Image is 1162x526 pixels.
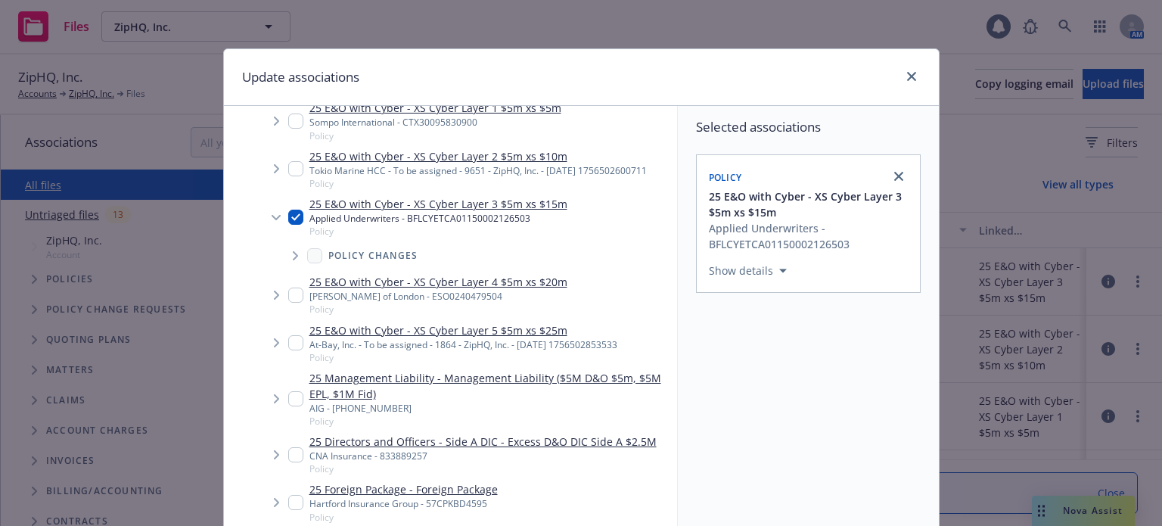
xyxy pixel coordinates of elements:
div: AIG - [PHONE_NUMBER] [309,402,671,415]
span: Policy [309,511,498,524]
div: Applied Underwriters - BFLCYETCA01150002126503 [309,212,567,225]
a: 25 Directors and Officers - Side A DIC - Excess D&O DIC Side A $2.5M [309,434,657,450]
a: 25 E&O with Cyber - XS Cyber Layer 4 $5m xs $20m [309,274,567,290]
button: Show details [703,262,793,280]
div: At-Bay, Inc. - To be assigned - 1864 - ZipHQ, Inc. - [DATE] 1756502853533 [309,338,617,351]
div: Tokio Marine HCC - To be assigned - 9651 - ZipHQ, Inc. - [DATE] 1756502600711 [309,164,647,177]
div: Sompo International - CTX30095830900 [309,116,561,129]
a: 25 E&O with Cyber - XS Cyber Layer 3 $5m xs $15m [309,196,567,212]
h1: Update associations [242,67,359,87]
span: Policy [709,171,742,184]
span: Policy [309,303,567,316]
a: close [890,167,908,185]
div: Hartford Insurance Group - 57CPKBD4595 [309,497,498,510]
span: Policy [309,177,647,190]
a: close [903,67,921,86]
span: Policy [309,225,567,238]
button: 25 E&O with Cyber - XS Cyber Layer 3 $5m xs $15m [709,188,911,220]
div: [PERSON_NAME] of London - ESO0240479504 [309,290,567,303]
span: Policy [309,129,561,142]
div: Applied Underwriters - BFLCYETCA01150002126503 [709,220,911,252]
a: 25 E&O with Cyber - XS Cyber Layer 1 $5m xs $5m [309,100,561,116]
span: Policy [309,351,617,364]
span: Selected associations [696,118,921,136]
a: 25 E&O with Cyber - XS Cyber Layer 2 $5m xs $10m [309,148,647,164]
span: Policy [309,462,657,475]
span: Policy changes [328,251,418,260]
a: 25 Foreign Package - Foreign Package [309,481,498,497]
a: 25 E&O with Cyber - XS Cyber Layer 5 $5m xs $25m [309,322,617,338]
a: 25 Management Liability - Management Liability ($5M D&O $5m, $5M EPL, $1M Fid) [309,370,671,402]
span: Policy [309,415,671,428]
div: CNA Insurance - 833889257 [309,450,657,462]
